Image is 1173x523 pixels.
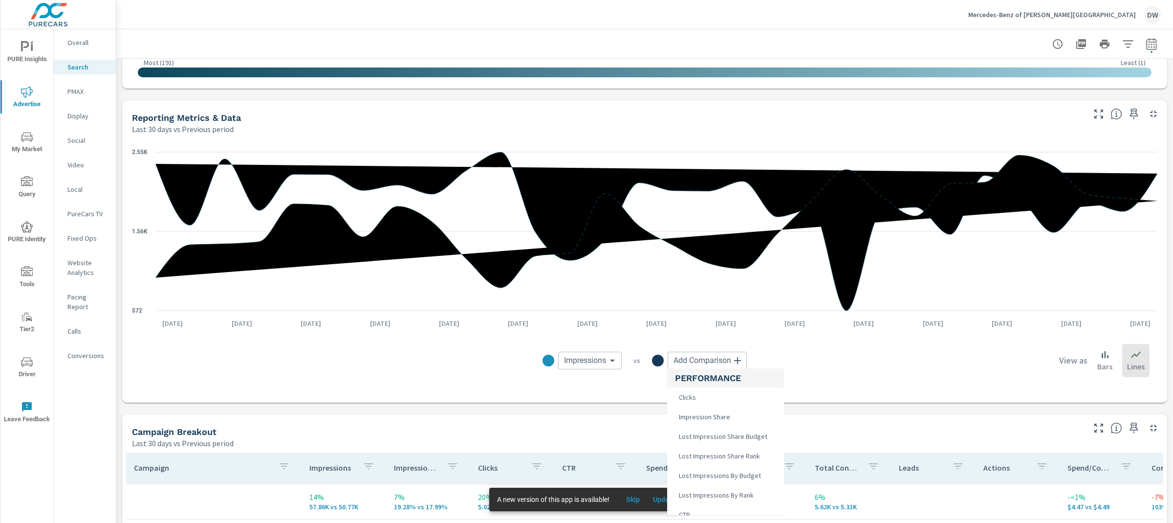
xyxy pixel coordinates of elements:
[675,410,732,424] span: Impression Share
[675,430,769,443] span: Lost Impression Share Budget
[675,508,692,522] span: CTR
[675,488,756,502] span: Lost Impressions By Rank
[675,368,776,387] h5: Performance
[675,469,763,482] span: Lost Impressions By Budget
[675,449,762,463] span: Lost Impression Share Rank
[675,390,698,404] span: Clicks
